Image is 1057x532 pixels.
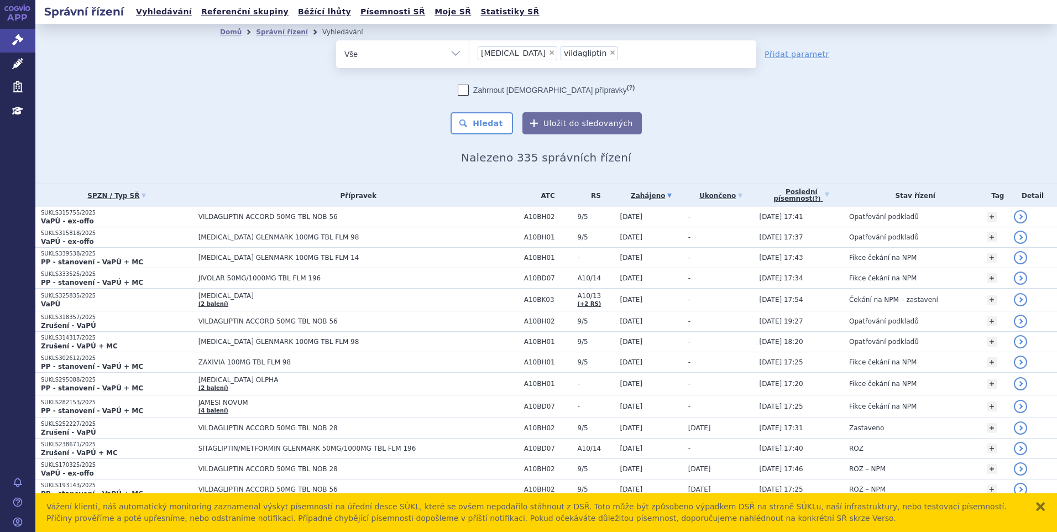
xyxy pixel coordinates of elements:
strong: VaPÚ - ex-offo [41,238,94,246]
p: SUKLS252227/2025 [41,420,193,428]
a: Moje SŘ [431,4,474,19]
span: - [688,317,690,325]
a: detail [1014,356,1027,369]
span: - [688,296,690,304]
span: [MEDICAL_DATA] OLPHA [198,376,475,384]
p: SUKLS315818/2025 [41,230,193,237]
abbr: (?) [627,84,635,91]
strong: Zrušení - VaPÚ + MC [41,342,118,350]
span: [DATE] 17:37 [760,233,803,241]
strong: PP - stanovení - VaPÚ + MC [41,363,143,371]
strong: PP - stanovení - VaPÚ + MC [41,407,143,415]
span: [DATE] [620,424,643,432]
span: A10BH01 [524,358,572,366]
span: [DATE] [620,486,643,493]
span: 9/5 [577,486,614,493]
span: Opatřování podkladů [849,233,919,241]
p: SUKLS302612/2025 [41,354,193,362]
span: A10BH02 [524,317,572,325]
a: Referenční skupiny [198,4,292,19]
span: ROZ [849,445,864,452]
p: SUKLS318357/2025 [41,314,193,321]
a: + [987,357,997,367]
span: A10BH01 [524,233,572,241]
span: [DATE] [620,233,643,241]
span: VILDAGLIPTIN ACCORD 50MG TBL NOB 28 [198,465,475,473]
span: 9/5 [577,233,614,241]
p: SUKLS193143/2025 [41,482,193,489]
th: Detail [1008,184,1057,207]
span: A10BH01 [524,380,572,388]
a: detail [1014,421,1027,435]
span: - [688,274,690,282]
a: + [987,316,997,326]
span: - [688,233,690,241]
span: [DATE] [620,445,643,452]
a: detail [1014,483,1027,496]
a: Vyhledávání [133,4,195,19]
th: Tag [981,184,1008,207]
a: + [987,253,997,263]
span: [DATE] 19:27 [760,317,803,325]
span: Fikce čekání na NPM [849,254,917,262]
span: [DATE] 18:20 [760,338,803,346]
a: + [987,444,997,453]
span: A10BH02 [524,424,572,432]
a: detail [1014,335,1027,348]
span: JIVOLAR 50MG/1000MG TBL FLM 196 [198,274,475,282]
span: [DATE] [620,274,643,282]
span: - [688,380,690,388]
strong: PP - stanovení - VaPÚ + MC [41,279,143,286]
span: Fikce čekání na NPM [849,358,917,366]
p: SUKLS282153/2025 [41,399,193,406]
span: [DATE] [688,465,711,473]
a: Přidat parametr [765,49,829,60]
span: A10BD07 [524,445,572,452]
span: - [688,403,690,410]
span: VILDAGLIPTIN ACCORD 50MG TBL NOB 56 [198,486,475,493]
a: detail [1014,272,1027,285]
span: [DATE] 17:20 [760,380,803,388]
button: zavřít [1035,501,1046,512]
span: - [688,445,690,452]
th: Přípravek [193,184,519,207]
span: ROZ – NPM [849,465,886,473]
span: VILDAGLIPTIN ACCORD 50MG TBL NOB 28 [198,424,475,432]
label: Zahrnout [DEMOGRAPHIC_DATA] přípravky [458,85,635,96]
span: [DATE] [620,465,643,473]
p: SUKLS238671/2025 [41,441,193,448]
span: - [688,254,690,262]
a: + [987,232,997,242]
span: 9/5 [577,465,614,473]
a: Statistiky SŘ [477,4,542,19]
a: + [987,273,997,283]
a: (2 balení) [198,301,228,307]
span: A10/13 [577,292,614,300]
span: × [609,49,616,56]
span: vildagliptin [564,49,606,57]
span: A10BH01 [524,338,572,346]
a: + [987,337,997,347]
th: Stav řízení [844,184,982,207]
span: [MEDICAL_DATA] [481,49,546,57]
span: - [577,380,614,388]
span: A10BD07 [524,274,572,282]
span: [DATE] [620,317,643,325]
a: (+2 RS) [577,301,601,307]
strong: VaPÚ [41,300,60,308]
strong: VaPÚ - ex-offo [41,217,94,225]
a: + [987,484,997,494]
a: detail [1014,231,1027,244]
a: Domů [220,28,242,36]
span: [DATE] 17:31 [760,424,803,432]
span: [DATE] [620,254,643,262]
span: A10BH02 [524,213,572,221]
span: [DATE] 17:41 [760,213,803,221]
span: [DATE] 17:43 [760,254,803,262]
span: A10/14 [577,274,614,282]
span: VILDAGLIPTIN ACCORD 50MG TBL NOB 56 [198,213,475,221]
p: SUKLS333525/2025 [41,270,193,278]
span: Fikce čekání na NPM [849,274,917,282]
strong: VaPÚ - ex-offo [41,470,94,477]
p: SUKLS339538/2025 [41,250,193,258]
